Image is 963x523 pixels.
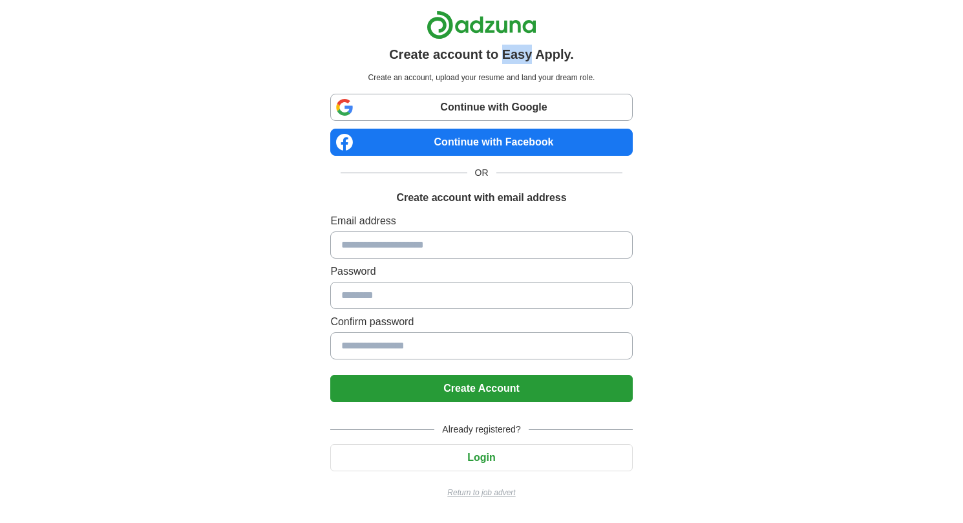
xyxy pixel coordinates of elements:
label: Password [330,264,632,279]
a: Continue with Facebook [330,129,632,156]
span: Already registered? [434,423,528,436]
span: OR [467,166,496,180]
label: Email address [330,213,632,229]
button: Login [330,444,632,471]
p: Create an account, upload your resume and land your dream role. [333,72,630,83]
a: Continue with Google [330,94,632,121]
label: Confirm password [330,314,632,330]
img: Adzuna logo [427,10,536,39]
h1: Create account to Easy Apply. [389,45,574,64]
h1: Create account with email address [396,190,566,206]
a: Return to job advert [330,487,632,498]
a: Login [330,452,632,463]
button: Create Account [330,375,632,402]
